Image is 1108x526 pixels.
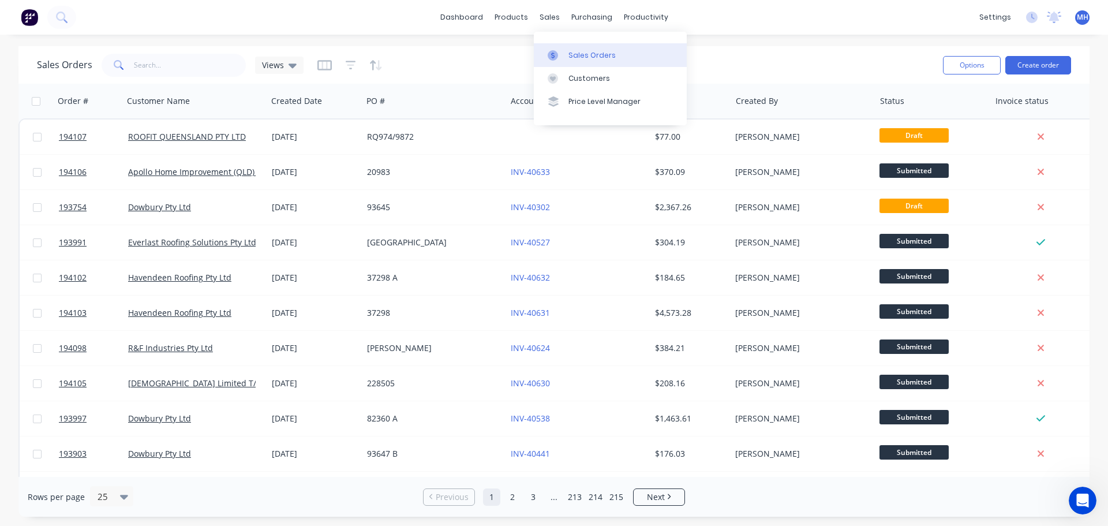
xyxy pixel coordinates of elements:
div: [DATE] [272,202,358,213]
button: Help [173,360,231,406]
div: Maricar [41,266,71,278]
div: $77.00 [655,131,723,143]
div: Maricar [41,351,71,363]
div: 82360 A [367,413,495,424]
div: $176.03 [655,448,723,460]
div: [DATE] [272,237,358,248]
a: Page 1 is your current page [483,488,500,506]
div: Close [203,5,223,25]
a: INV-40630 [511,378,550,389]
span: 194107 [59,131,87,143]
span: Next [647,491,665,503]
div: Maricar [41,308,71,320]
a: INV-40441 [511,448,550,459]
img: Profile image for Team [13,40,36,64]
span: Submitted [879,304,949,319]
a: [DEMOGRAPHIC_DATA] Limited T/as Joii Roofing [128,378,310,389]
div: [DATE] [272,272,358,283]
a: Jump forward [545,488,563,506]
button: News [115,360,173,406]
div: Team [41,95,62,107]
img: Factory [21,9,38,26]
div: $208.16 [655,378,723,389]
div: Maricar [41,223,71,235]
a: INV-40633 [511,166,550,177]
a: Page 3 [525,488,542,506]
span: MH [1077,12,1088,23]
a: Everlast Roofing Solutions Pty Ltd [128,237,256,248]
div: 20983 [367,166,495,178]
div: Order # [58,95,88,107]
a: Page 214 [587,488,604,506]
div: $1,463.61 [655,413,723,424]
span: Views [262,59,284,71]
div: Maricar [41,137,71,150]
div: Customers [568,73,610,84]
div: • [DATE] [73,351,106,363]
span: Messages [64,389,108,397]
div: Customer Name [127,95,190,107]
div: Maricar [41,180,71,192]
div: Team [41,52,62,64]
a: 193997 [59,401,128,436]
div: $2,367.26 [655,202,723,213]
a: INV-40527 [511,237,550,248]
button: Ask a question [63,325,168,348]
button: Messages [58,360,115,406]
span: Rows per page [28,491,85,503]
span: Submitted [879,234,949,248]
div: • [DATE] [73,180,106,192]
a: Page 213 [566,488,583,506]
a: 193991 [59,225,128,260]
a: 194098 [59,331,128,365]
h1: Messages [85,5,148,25]
div: Sales Orders [568,50,616,61]
div: [PERSON_NAME] [735,237,863,248]
a: Havendeen Roofing Pty Ltd [128,272,231,283]
input: Search... [134,54,246,77]
div: • [DATE] [65,95,97,107]
a: Sales Orders [534,43,687,66]
a: Previous page [424,491,474,503]
a: INV-40302 [511,202,550,212]
div: Invoice status [995,95,1049,107]
a: Next page [634,491,684,503]
div: Price Level Manager [568,96,641,107]
a: INV-40538 [511,413,550,424]
div: $304.19 [655,237,723,248]
div: $184.65 [655,272,723,283]
div: [DATE] [272,307,358,319]
div: [PERSON_NAME] [735,342,863,354]
a: Page 2 [504,488,521,506]
div: • [DATE] [73,137,106,150]
div: Created By [736,95,778,107]
div: Status [880,95,904,107]
div: [DATE] [272,378,358,389]
div: • [DATE] [73,266,106,278]
img: Profile image for Maricar [13,126,36,149]
span: Draft [879,199,949,213]
div: Created Date [271,95,322,107]
div: 228505 [367,378,495,389]
div: [PERSON_NAME] [735,166,863,178]
span: Got it, thanks for letting me know. I’ll keep an eye on it and see if it duplicates again or if d... [41,126,597,136]
div: 37298 A [367,272,495,283]
div: [DATE] [272,342,358,354]
span: Submitted [879,375,949,389]
div: • [DATE] [65,52,97,64]
div: sales [534,9,566,26]
div: [DATE] [272,448,358,460]
span: Anytime! I'll close this ticket now 👋 [41,340,187,349]
div: $384.21 [655,342,723,354]
a: dashboard [435,9,489,26]
div: • [DATE] [73,223,106,235]
span: News [133,389,155,397]
div: purchasing [566,9,618,26]
h1: Sales Orders [37,59,92,70]
span: thank you [41,297,81,307]
a: 194105 [59,366,128,401]
a: Customers [534,67,687,90]
a: Price Level Manager [534,90,687,113]
span: 193991 [59,237,87,248]
div: productivity [618,9,674,26]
